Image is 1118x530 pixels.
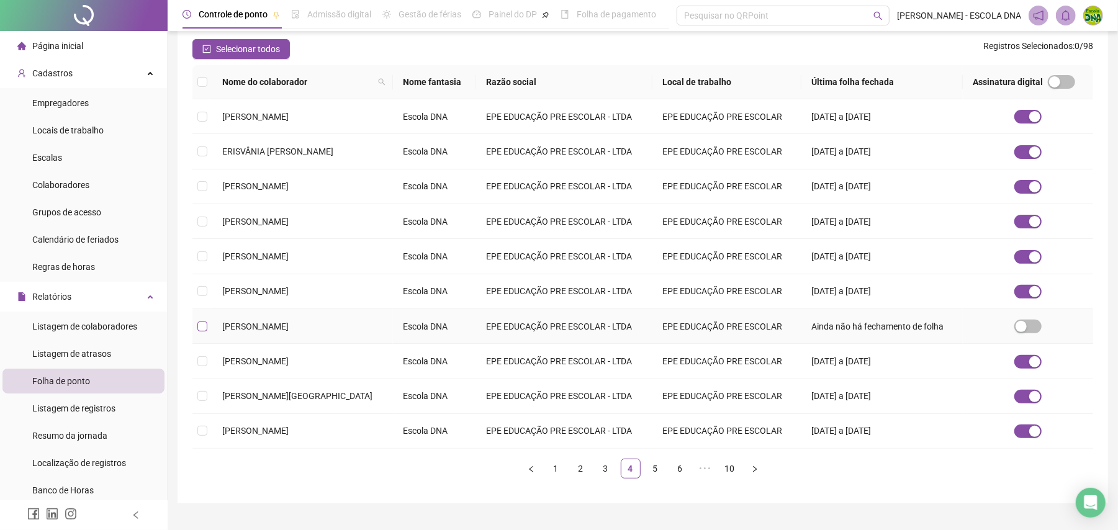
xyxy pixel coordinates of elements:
[199,9,268,19] span: Controle de ponto
[801,99,963,134] td: [DATE] a [DATE]
[393,344,476,379] td: Escola DNA
[399,9,461,19] span: Gestão de férias
[897,9,1021,22] span: [PERSON_NAME] - ESCOLA DNA
[222,146,333,156] span: ERISVÂNIA [PERSON_NAME]
[577,9,656,19] span: Folha de pagamento
[597,459,615,478] a: 3
[476,274,652,309] td: EPE EDUCAÇÃO PRE ESCOLAR - LTDA
[721,459,739,478] a: 10
[652,414,801,449] td: EPE EDUCAÇÃO PRE ESCOLAR
[378,78,385,86] span: search
[222,251,289,261] span: [PERSON_NAME]
[32,376,90,386] span: Folha de ponto
[476,239,652,274] td: EPE EDUCAÇÃO PRE ESCOLAR - LTDA
[132,511,140,519] span: left
[801,274,963,309] td: [DATE] a [DATE]
[393,274,476,309] td: Escola DNA
[695,459,715,478] li: 5 próximas páginas
[17,42,26,50] span: home
[32,41,83,51] span: Página inicial
[873,11,883,20] span: search
[801,414,963,449] td: [DATE] a [DATE]
[521,459,541,478] li: Página anterior
[671,459,690,478] a: 6
[307,9,371,19] span: Admissão digital
[32,180,89,190] span: Colaboradores
[476,344,652,379] td: EPE EDUCAÇÃO PRE ESCOLAR - LTDA
[222,217,289,227] span: [PERSON_NAME]
[32,292,71,302] span: Relatórios
[222,286,289,296] span: [PERSON_NAME]
[32,125,104,135] span: Locais de trabalho
[652,204,801,239] td: EPE EDUCAÇÃO PRE ESCOLAR
[542,11,549,19] span: pushpin
[46,508,58,520] span: linkedin
[393,204,476,239] td: Escola DNA
[273,11,280,19] span: pushpin
[801,204,963,239] td: [DATE] a [DATE]
[1076,488,1106,518] div: Open Intercom Messenger
[222,391,372,401] span: [PERSON_NAME][GEOGRAPHIC_DATA]
[222,426,289,436] span: [PERSON_NAME]
[32,68,73,78] span: Cadastros
[652,309,801,344] td: EPE EDUCAÇÃO PRE ESCOLAR
[476,65,652,99] th: Razão social
[561,10,569,19] span: book
[32,262,95,272] span: Regras de horas
[521,459,541,478] button: left
[646,459,665,478] a: 5
[32,321,137,331] span: Listagem de colaboradores
[621,459,641,478] li: 4
[652,379,801,414] td: EPE EDUCAÇÃO PRE ESCOLAR
[596,459,616,478] li: 3
[652,65,801,99] th: Local de trabalho
[1033,10,1044,21] span: notification
[222,75,373,89] span: Nome do colaborador
[32,98,89,108] span: Empregadores
[801,239,963,274] td: [DATE] a [DATE]
[202,45,211,53] span: check-square
[393,65,476,99] th: Nome fantasia
[476,134,652,169] td: EPE EDUCAÇÃO PRE ESCOLAR - LTDA
[646,459,665,478] li: 5
[983,41,1073,51] span: Registros Selecionados
[17,292,26,301] span: file
[393,414,476,449] td: Escola DNA
[393,239,476,274] td: Escola DNA
[32,403,115,413] span: Listagem de registros
[547,459,566,478] a: 1
[476,309,652,344] td: EPE EDUCAÇÃO PRE ESCOLAR - LTDA
[745,459,765,478] li: Próxima página
[476,414,652,449] td: EPE EDUCAÇÃO PRE ESCOLAR - LTDA
[32,153,62,163] span: Escalas
[652,239,801,274] td: EPE EDUCAÇÃO PRE ESCOLAR
[17,69,26,78] span: user-add
[983,39,1093,59] span: : 0 / 98
[476,99,652,134] td: EPE EDUCAÇÃO PRE ESCOLAR - LTDA
[192,39,290,59] button: Selecionar todos
[222,356,289,366] span: [PERSON_NAME]
[801,344,963,379] td: [DATE] a [DATE]
[382,10,391,19] span: sun
[65,508,77,520] span: instagram
[489,9,537,19] span: Painel do DP
[652,99,801,134] td: EPE EDUCAÇÃO PRE ESCOLAR
[695,459,715,478] span: •••
[652,344,801,379] td: EPE EDUCAÇÃO PRE ESCOLAR
[801,65,963,99] th: Última folha fechada
[32,431,107,441] span: Resumo da jornada
[222,321,289,331] span: [PERSON_NAME]
[32,349,111,359] span: Listagem de atrasos
[183,10,191,19] span: clock-circle
[393,169,476,204] td: Escola DNA
[621,459,640,478] a: 4
[32,235,119,245] span: Calendário de feriados
[745,459,765,478] button: right
[528,465,535,473] span: left
[801,169,963,204] td: [DATE] a [DATE]
[973,75,1043,89] span: Assinatura digital
[291,10,300,19] span: file-done
[652,169,801,204] td: EPE EDUCAÇÃO PRE ESCOLAR
[32,207,101,217] span: Grupos de acesso
[1084,6,1102,25] img: 65556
